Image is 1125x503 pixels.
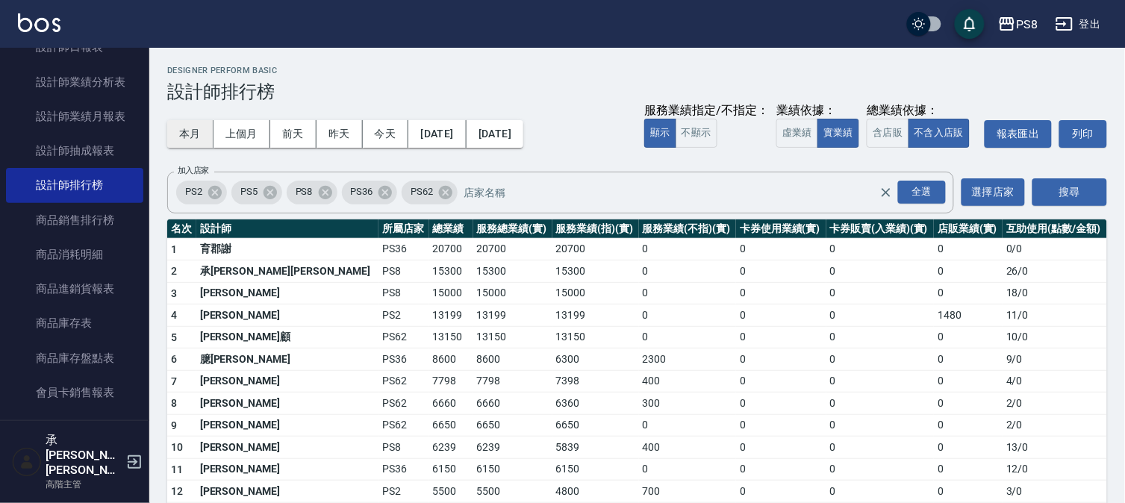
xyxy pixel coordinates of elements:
[171,485,184,497] span: 12
[552,282,639,304] td: 15000
[6,306,143,340] a: 商品庫存表
[826,282,935,304] td: 0
[178,165,209,176] label: 加入店家
[171,375,177,387] span: 7
[552,481,639,503] td: 4800
[196,370,378,393] td: [PERSON_NAME]
[196,260,378,283] td: 承[PERSON_NAME][PERSON_NAME]
[6,237,143,272] a: 商品消耗明細
[378,219,429,239] th: 所屬店家
[473,437,552,459] td: 6239
[934,219,1003,239] th: 店販業績(實)
[826,219,935,239] th: 卡券販賣(入業績)(實)
[429,238,473,260] td: 20700
[196,326,378,349] td: [PERSON_NAME]顧
[639,260,736,283] td: 0
[736,393,826,415] td: 0
[826,458,935,481] td: 0
[402,184,442,199] span: PS62
[934,260,1003,283] td: 0
[552,219,639,239] th: 服務業績(指)(實)
[429,458,473,481] td: 6150
[196,349,378,371] td: 臆[PERSON_NAME]
[826,481,935,503] td: 0
[736,349,826,371] td: 0
[378,282,429,304] td: PS8
[214,120,270,148] button: 上個月
[196,393,378,415] td: [PERSON_NAME]
[736,370,826,393] td: 0
[167,66,1107,75] h2: Designer Perform Basic
[429,370,473,393] td: 7798
[985,120,1052,148] button: 報表匯出
[473,414,552,437] td: 6650
[6,375,143,410] a: 會員卡銷售報表
[473,282,552,304] td: 15000
[1003,238,1107,260] td: 0 / 0
[196,437,378,459] td: [PERSON_NAME]
[378,238,429,260] td: PS36
[552,370,639,393] td: 7398
[317,120,363,148] button: 昨天
[1003,326,1107,349] td: 10 / 0
[826,260,935,283] td: 0
[171,265,177,277] span: 2
[1003,437,1107,459] td: 13 / 0
[378,326,429,349] td: PS62
[171,309,177,321] span: 4
[12,447,42,477] img: Person
[1003,219,1107,239] th: 互助使用(點數/金額)
[1003,414,1107,437] td: 2 / 0
[736,282,826,304] td: 0
[6,203,143,237] a: 商品銷售排行榜
[639,349,736,371] td: 2300
[736,326,826,349] td: 0
[639,304,736,327] td: 0
[176,181,227,204] div: PS2
[6,99,143,134] a: 設計師業績月報表
[934,393,1003,415] td: 0
[1016,15,1038,34] div: PS8
[826,414,935,437] td: 0
[639,414,736,437] td: 0
[460,179,906,205] input: 店家名稱
[1032,178,1107,206] button: 搜尋
[429,349,473,371] td: 8600
[1050,10,1107,38] button: 登出
[196,219,378,239] th: 設計師
[955,9,985,39] button: save
[171,243,177,255] span: 1
[473,260,552,283] td: 15300
[378,370,429,393] td: PS62
[934,304,1003,327] td: 1480
[18,13,60,32] img: Logo
[171,287,177,299] span: 3
[408,120,466,148] button: [DATE]
[736,304,826,327] td: 0
[552,349,639,371] td: 6300
[171,441,184,453] span: 10
[167,81,1107,102] h3: 設計師排行榜
[473,326,552,349] td: 13150
[473,370,552,393] td: 7798
[342,181,398,204] div: PS36
[473,393,552,415] td: 6660
[1003,458,1107,481] td: 12 / 0
[776,103,859,119] div: 業績依據：
[378,393,429,415] td: PS62
[826,304,935,327] td: 0
[429,304,473,327] td: 13199
[639,458,736,481] td: 0
[196,304,378,327] td: [PERSON_NAME]
[934,437,1003,459] td: 0
[867,103,977,119] div: 總業績依據：
[934,282,1003,304] td: 0
[736,260,826,283] td: 0
[171,353,177,365] span: 6
[934,238,1003,260] td: 0
[962,178,1025,206] button: 選擇店家
[363,120,409,148] button: 今天
[270,120,317,148] button: 前天
[196,238,378,260] td: 育郡謝
[552,260,639,283] td: 15300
